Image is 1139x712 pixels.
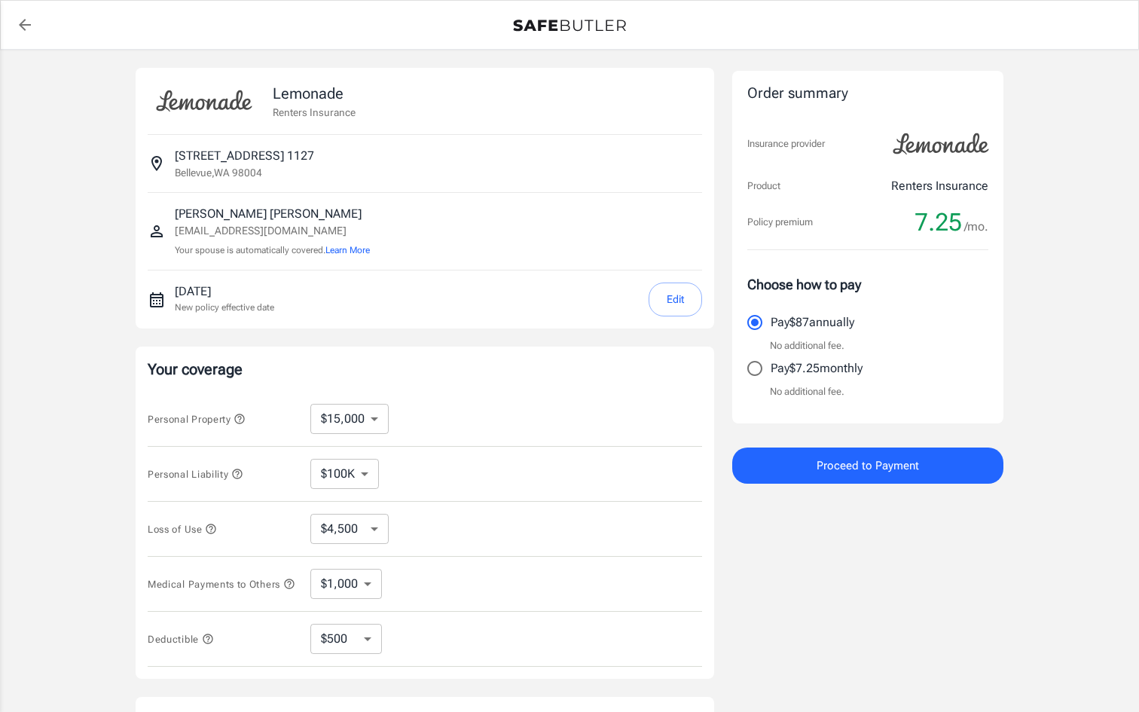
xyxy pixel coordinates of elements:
button: Personal Property [148,410,246,428]
p: Choose how to pay [747,274,988,295]
p: Pay $87 annually [771,313,854,332]
p: No additional fee. [770,338,844,353]
p: Insurance provider [747,136,825,151]
p: [PERSON_NAME] [PERSON_NAME] [175,205,370,223]
button: Edit [649,283,702,316]
svg: New policy start date [148,291,166,309]
span: /mo. [964,216,988,237]
button: Loss of Use [148,520,217,538]
span: 7.25 [915,207,962,237]
span: Personal Property [148,414,246,425]
button: Learn More [325,243,370,257]
p: Policy premium [747,215,813,230]
p: [EMAIL_ADDRESS][DOMAIN_NAME] [175,223,370,239]
button: Medical Payments to Others [148,575,295,593]
p: [DATE] [175,283,274,301]
p: Your spouse is automatically covered. [175,243,370,258]
svg: Insured address [148,154,166,173]
span: Deductible [148,634,214,645]
p: Product [747,179,780,194]
p: Lemonade [273,82,356,105]
p: Renters Insurance [273,105,356,120]
img: Back to quotes [513,20,626,32]
span: Personal Liability [148,469,243,480]
a: back to quotes [10,10,40,40]
svg: Insured person [148,222,166,240]
img: Lemonade [884,123,997,165]
p: [STREET_ADDRESS] 1127 [175,147,314,165]
div: Order summary [747,83,988,105]
p: Renters Insurance [891,177,988,195]
img: Lemonade [148,80,261,122]
button: Personal Liability [148,465,243,483]
p: Your coverage [148,359,702,380]
button: Deductible [148,630,214,648]
span: Proceed to Payment [817,456,919,475]
span: Medical Payments to Others [148,579,295,590]
span: Loss of Use [148,524,217,535]
p: Bellevue , WA 98004 [175,165,262,180]
button: Proceed to Payment [732,448,1003,484]
p: No additional fee. [770,384,844,399]
p: Pay $7.25 monthly [771,359,863,377]
p: New policy effective date [175,301,274,314]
